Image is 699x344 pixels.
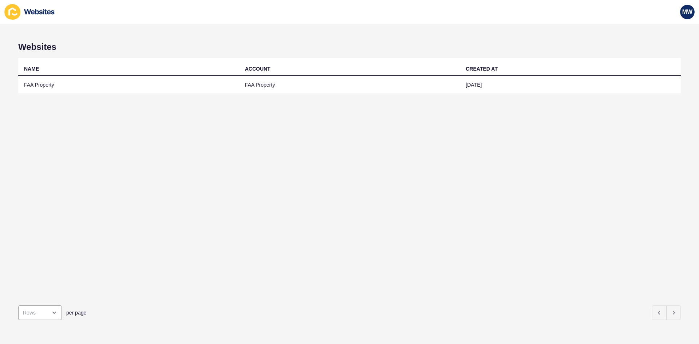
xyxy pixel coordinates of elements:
span: per page [66,309,86,316]
span: MW [682,8,692,16]
div: NAME [24,65,39,72]
td: FAA Property [18,76,239,94]
div: open menu [18,305,62,320]
h1: Websites [18,42,681,52]
td: FAA Property [239,76,460,94]
div: ACCOUNT [245,65,270,72]
div: CREATED AT [466,65,498,72]
td: [DATE] [460,76,681,94]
